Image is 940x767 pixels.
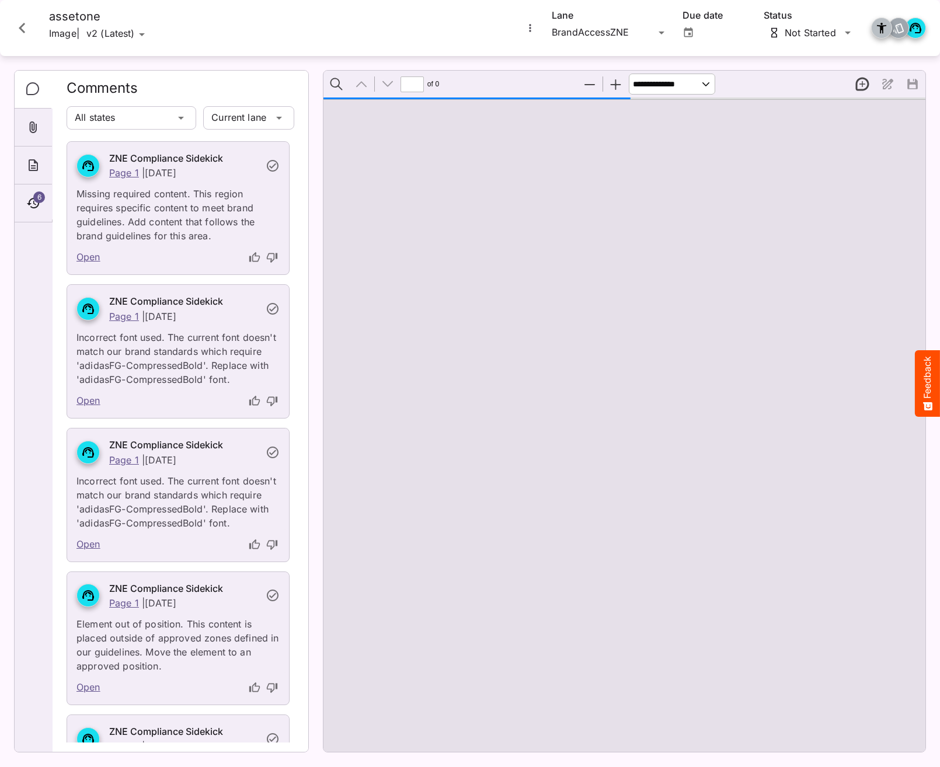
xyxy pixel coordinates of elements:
[142,741,145,752] p: |
[552,23,654,42] div: BrandAccessZNE
[426,72,442,96] span: of ⁨0⁩
[142,167,145,179] p: |
[768,27,837,39] div: Not Started
[681,25,696,40] button: Open
[15,147,52,184] div: About
[15,71,53,109] div: Comments
[324,72,349,96] button: Find in Document
[76,467,280,530] p: Incorrect font used. The current font doesn't match our brand standards which require 'adidasFG-C...
[67,106,174,130] div: All states
[76,680,100,695] a: Open
[604,72,628,96] button: Zoom In
[247,537,262,552] button: thumb-up
[523,20,538,36] button: More options for assetone
[76,393,100,409] a: Open
[145,311,176,322] p: [DATE]
[264,393,280,409] button: thumb-down
[76,27,79,40] span: |
[15,184,52,222] div: Timeline
[33,191,45,203] span: 6
[109,294,259,309] h6: ZNE Compliance Sidekick
[86,26,135,43] div: v2 (Latest)
[109,151,259,166] h6: ZNE Compliance Sidekick
[109,167,139,179] a: Page 1
[67,80,294,104] h2: Comments
[145,597,176,609] p: [DATE]
[109,438,259,453] h6: ZNE Compliance Sidekick
[76,537,100,552] a: Open
[264,537,280,552] button: thumb-down
[109,597,139,609] a: Page 1
[264,250,280,265] button: thumb-down
[76,250,100,265] a: Open
[5,11,40,46] button: Close card
[109,311,139,322] a: Page 1
[49,24,76,45] p: Image
[15,109,52,147] div: Attachments
[142,597,145,609] p: |
[850,72,875,96] button: New thread
[76,610,280,673] p: Element out of position. This content is placed outside of approved zones defined in our guidelin...
[247,393,262,409] button: thumb-up
[145,741,176,752] p: [DATE]
[915,350,940,417] button: Feedback
[109,581,259,597] h6: ZNE Compliance Sidekick
[142,311,145,322] p: |
[577,72,602,96] button: Zoom Out
[109,741,139,752] a: Page 1
[76,180,280,243] p: Missing required content. This region requires specific content to meet brand guidelines. Add con...
[109,724,259,740] h6: ZNE Compliance Sidekick
[145,167,176,179] p: [DATE]
[142,454,145,466] p: |
[203,106,271,130] div: Current lane
[264,680,280,695] button: thumb-down
[49,9,149,24] h4: assetone
[145,454,176,466] p: [DATE]
[76,323,280,386] p: Incorrect font used. The current font doesn't match our brand standards which require 'adidasFG-C...
[247,680,262,695] button: thumb-up
[247,250,262,265] button: thumb-up
[109,454,139,466] a: Page 1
